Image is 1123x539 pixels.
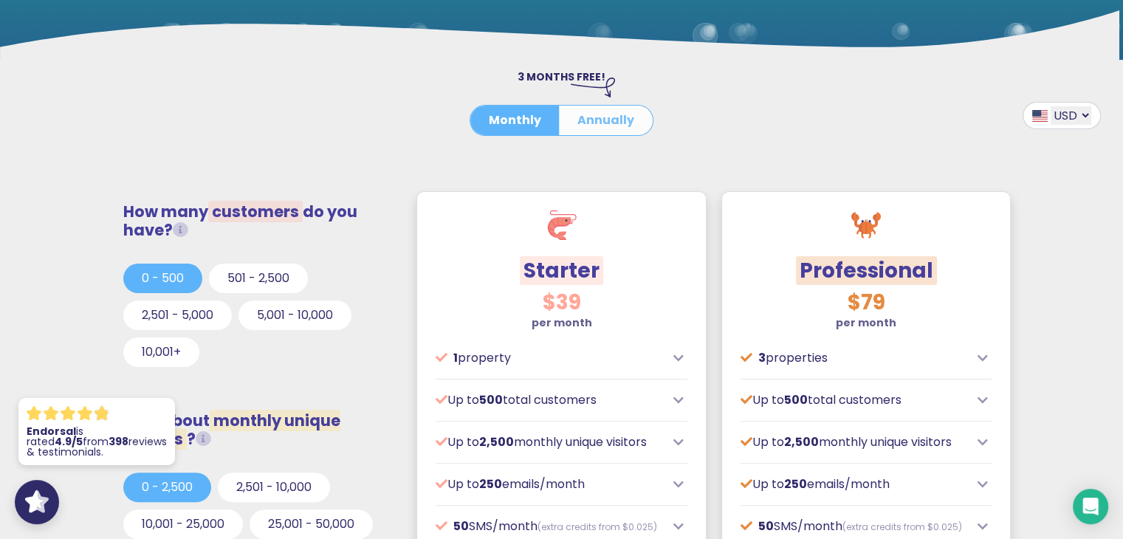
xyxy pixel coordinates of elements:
button: Annually [559,106,653,135]
span: customers [208,201,303,222]
p: is rated from reviews & testimonials. [27,426,167,457]
span: 500 [479,391,503,408]
h3: How about ? [123,411,391,448]
p: property [436,349,665,367]
span: Starter [520,256,603,285]
div: Open Intercom Messenger [1073,489,1108,524]
p: properties [741,349,970,367]
p: Up to total customers [436,391,665,409]
button: 0 - 2,500 [123,473,211,502]
strong: per month [836,315,896,330]
p: Up to emails/month [741,476,970,493]
img: crab.svg [851,210,881,240]
span: 250 [784,476,807,492]
span: $79 [848,288,885,317]
button: 2,501 - 10,000 [218,473,330,502]
span: $39 [543,288,581,317]
span: monthly unique visitors [123,410,340,450]
button: Monthly [470,106,560,135]
button: 0 - 500 [123,264,202,293]
strong: 4.9/5 [55,434,83,449]
span: (extra credits from $0.025) [842,521,962,533]
p: Up to monthly unique visitors [436,433,665,451]
p: Up to emails/month [436,476,665,493]
span: 1 [453,349,458,366]
p: SMS/month [741,518,970,535]
p: SMS/month [436,518,665,535]
span: 3 MONTHS FREE! [518,69,605,84]
span: 2,500 [784,433,819,450]
span: 50 [758,518,774,535]
img: shrimp.svg [547,210,577,240]
span: 3 [758,349,766,366]
button: 10,001+ [123,337,199,367]
p: Up to total customers [741,391,970,409]
strong: per month [532,315,592,330]
span: 500 [784,391,808,408]
i: Unique visitors that view our social proof tools (widgets, FOMO popups or Wall of Love) on your w... [196,431,211,447]
span: 2,500 [479,433,514,450]
button: 25,001 - 50,000 [250,509,373,539]
i: Total customers from whom you request testimonials/reviews. [173,222,188,238]
span: Professional [796,256,937,285]
strong: Endorsal [27,424,76,439]
button: 5,001 - 10,000 [238,301,351,330]
img: arrow-right-down.svg [571,78,615,97]
span: 50 [453,518,469,535]
button: 2,501 - 5,000 [123,301,232,330]
span: (extra credits from $0.025) [538,521,657,533]
button: 10,001 - 25,000 [123,509,243,539]
strong: 398 [109,434,128,449]
h3: How many do you have? [123,202,391,239]
button: 501 - 2,500 [209,264,308,293]
p: Up to monthly unique visitors [741,433,970,451]
span: 250 [479,476,502,492]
